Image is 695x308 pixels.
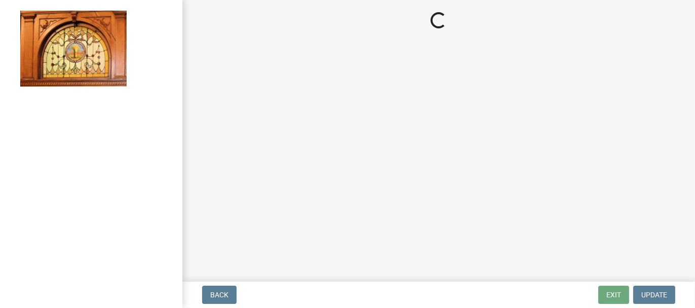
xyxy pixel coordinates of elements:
button: Exit [598,286,629,304]
button: Back [202,286,237,304]
img: Jasper County, Indiana [20,11,127,87]
span: Back [210,291,228,299]
button: Update [633,286,675,304]
span: Update [641,291,667,299]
